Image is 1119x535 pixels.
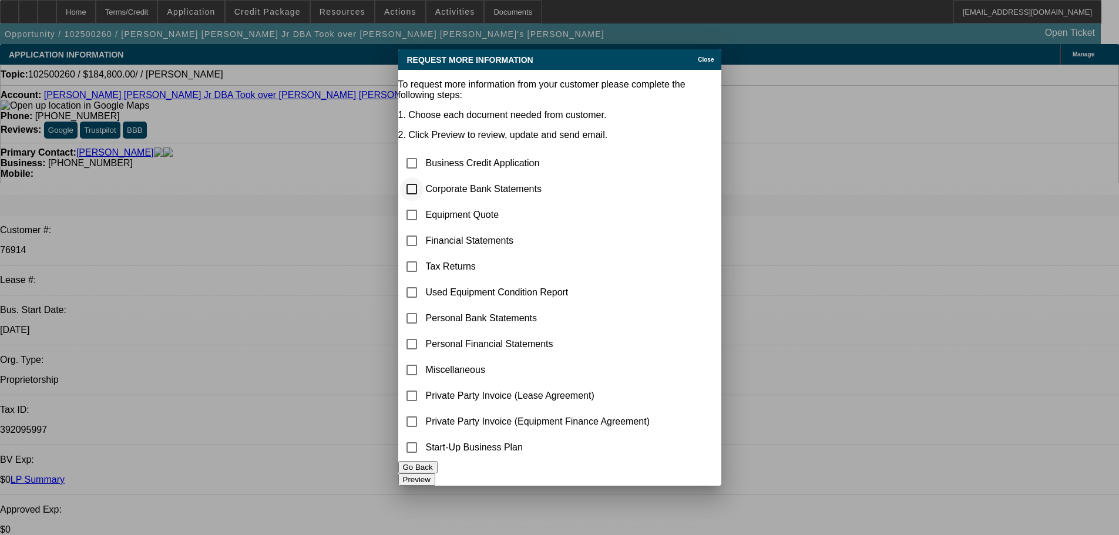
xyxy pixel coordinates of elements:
[407,55,533,65] span: Request More Information
[398,461,438,473] button: Go Back
[425,383,651,408] td: Private Party Invoice (Lease Agreement)
[425,435,651,460] td: Start-Up Business Plan
[425,203,651,227] td: Equipment Quote
[398,473,435,486] button: Preview
[425,280,651,305] td: Used Equipment Condition Report
[425,151,651,176] td: Business Credit Application
[698,56,714,63] span: Close
[425,358,651,382] td: Miscellaneous
[425,177,651,201] td: Corporate Bank Statements
[398,110,721,120] p: 1. Choose each document needed from customer.
[425,228,651,253] td: Financial Statements
[425,332,651,356] td: Personal Financial Statements
[398,130,721,140] p: 2. Click Preview to review, update and send email.
[425,306,651,331] td: Personal Bank Statements
[398,79,721,100] p: To request more information from your customer please complete the following steps:
[425,254,651,279] td: Tax Returns
[425,409,651,434] td: Private Party Invoice (Equipment Finance Agreement)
